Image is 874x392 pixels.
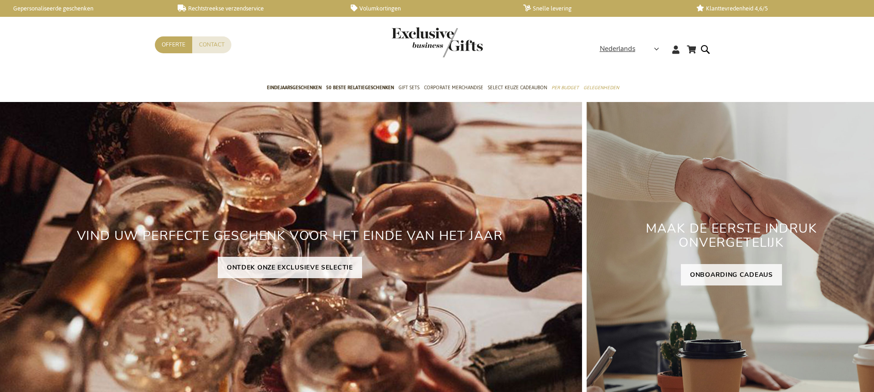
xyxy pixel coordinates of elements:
[523,5,682,12] a: Snelle levering
[696,5,855,12] a: Klanttevredenheid 4,6/5
[326,83,394,92] span: 50 beste relatiegeschenken
[600,44,635,54] span: Nederlands
[552,77,579,100] a: Per Budget
[424,77,483,100] a: Corporate Merchandise
[488,77,547,100] a: Select Keuze Cadeaubon
[583,83,619,92] span: Gelegenheden
[392,27,483,57] img: Exclusive Business gifts logo
[681,264,782,285] a: ONBOARDING CADEAUS
[552,83,579,92] span: Per Budget
[192,36,231,53] a: Contact
[218,257,362,278] a: ONTDEK ONZE EXCLUSIEVE SELECTIE
[5,5,163,12] a: Gepersonaliseerde geschenken
[326,77,394,100] a: 50 beste relatiegeschenken
[399,77,419,100] a: Gift Sets
[424,83,483,92] span: Corporate Merchandise
[178,5,336,12] a: Rechtstreekse verzendservice
[392,27,437,57] a: store logo
[351,5,509,12] a: Volumkortingen
[267,83,322,92] span: Eindejaarsgeschenken
[155,36,192,53] a: Offerte
[399,83,419,92] span: Gift Sets
[583,77,619,100] a: Gelegenheden
[267,77,322,100] a: Eindejaarsgeschenken
[488,83,547,92] span: Select Keuze Cadeaubon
